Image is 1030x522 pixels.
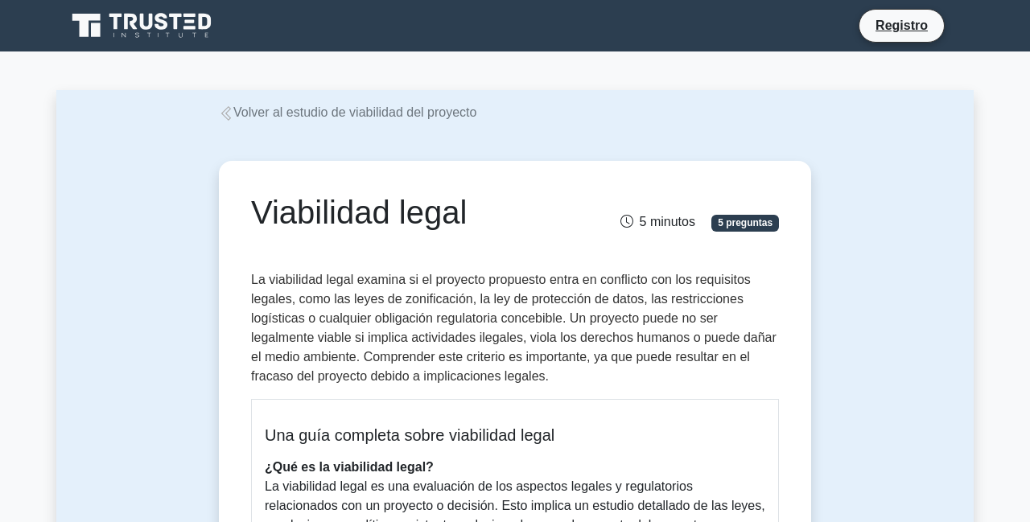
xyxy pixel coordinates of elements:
[265,460,434,474] font: ¿Qué es la viabilidad legal?
[265,426,554,444] font: Una guía completa sobre viabilidad legal
[875,18,928,32] font: Registro
[866,15,937,35] a: Registro
[219,105,476,119] a: Volver al estudio de viabilidad del proyecto
[251,273,777,383] font: La viabilidad legal examina si el proyecto propuesto entra en conflicto con los requisitos legale...
[233,105,476,119] font: Volver al estudio de viabilidad del proyecto
[640,215,695,228] font: 5 minutos
[251,195,467,230] font: Viabilidad legal
[718,217,772,228] font: 5 preguntas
